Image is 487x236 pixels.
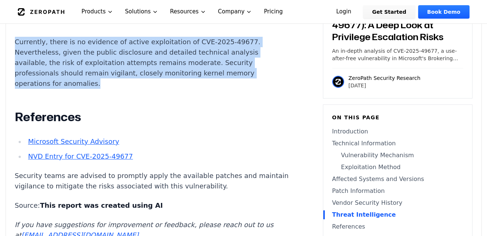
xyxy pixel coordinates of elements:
p: Security teams are advised to promptly apply the available patches and maintain vigilance to miti... [15,171,292,191]
a: Introduction [332,127,463,136]
p: [DATE] [349,82,421,89]
a: Threat Intelligence [332,210,463,219]
a: Login [327,5,361,19]
p: ZeroPath Security Research [349,74,421,82]
a: Book Demo [418,5,469,19]
a: Get Started [363,5,415,19]
a: Exploitation Method [332,163,463,172]
a: NVD Entry for CVE-2025-49677 [28,152,133,160]
a: Affected Systems and Versions [332,175,463,184]
a: Patch Information [332,187,463,195]
p: Currently, there is no evidence of active exploitation of CVE-2025-49677. Nevertheless, given the... [15,37,292,89]
a: Microsoft Security Advisory [28,138,119,145]
p: Source: [15,200,292,211]
h2: Threat Intelligence [15,10,292,25]
a: Technical Information [332,139,463,148]
h2: References [15,110,292,125]
a: Vulnerability Mechanism [332,151,463,160]
h6: On this page [332,114,463,121]
p: An in-depth analysis of CVE-2025-49677, a use-after-free vulnerability in Microsoft's Brokering F... [332,47,463,62]
img: ZeroPath Security Research [332,76,344,88]
a: Vendor Security History [332,198,463,207]
strong: This report was created using AI [40,201,163,209]
a: References [332,222,463,231]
